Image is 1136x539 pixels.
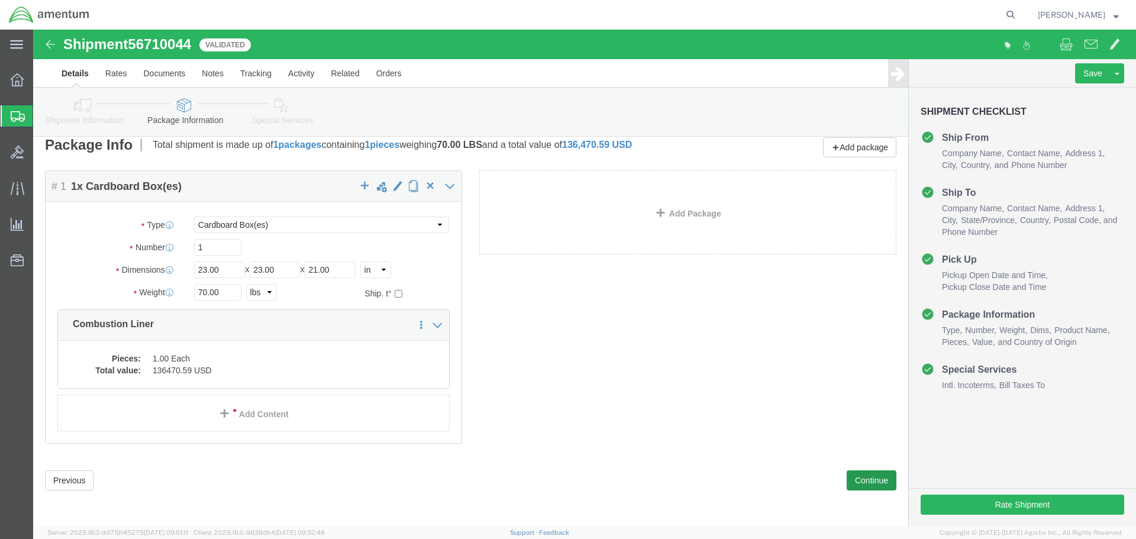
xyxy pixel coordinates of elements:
button: [PERSON_NAME] [1037,8,1119,22]
span: Client: 2025.18.0-9839db4 [193,529,325,536]
span: [DATE] 09:32:48 [275,529,325,536]
a: Support [510,529,540,536]
img: logo [8,6,90,24]
span: [DATE] 09:51:11 [144,529,188,536]
span: Copyright © [DATE]-[DATE] Agistix Inc., All Rights Reserved [940,528,1122,538]
a: Feedback [539,529,569,536]
iframe: FS Legacy Container [33,30,1136,527]
span: Joshua Keller [1038,8,1105,21]
span: Server: 2025.18.0-dd719145275 [47,529,188,536]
